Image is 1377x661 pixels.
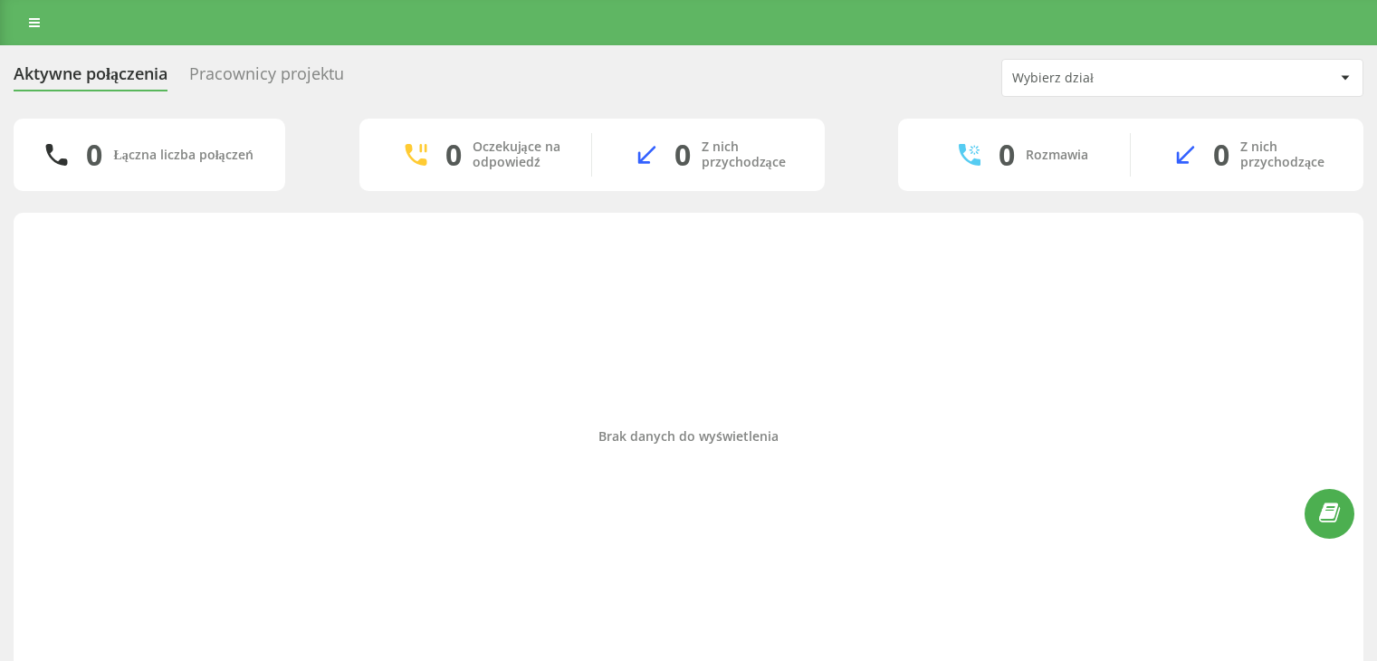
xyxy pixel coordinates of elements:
[113,148,253,163] div: Łączna liczba połączeń
[1012,71,1229,86] div: Wybierz dział
[999,138,1015,172] div: 0
[86,138,102,172] div: 0
[14,64,167,92] div: Aktywne połączenia
[445,138,462,172] div: 0
[1026,148,1088,163] div: Rozmawia
[1240,139,1336,170] div: Z nich przychodzące
[473,139,564,170] div: Oczekujące na odpowiedź
[702,139,798,170] div: Z nich przychodzące
[28,429,1349,445] div: Brak danych do wyświetlenia
[674,138,691,172] div: 0
[1213,138,1229,172] div: 0
[189,64,344,92] div: Pracownicy projektu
